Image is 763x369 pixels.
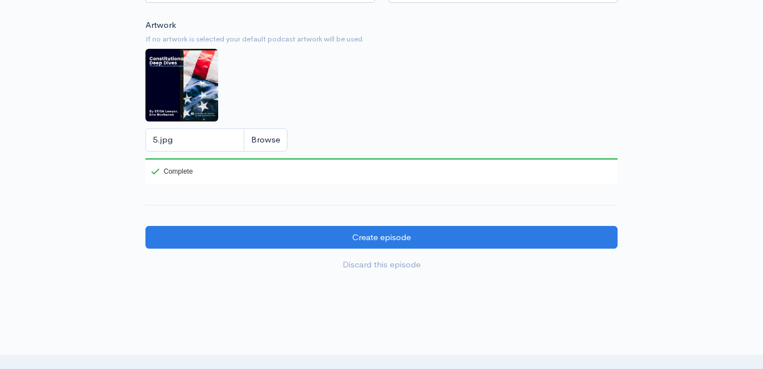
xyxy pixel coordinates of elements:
label: Artwork [145,19,176,32]
div: Complete [151,168,193,175]
a: Discard this episode [145,253,618,276]
div: 100% [145,158,618,160]
input: Create episode [145,226,618,249]
small: If no artwork is selected your default podcast artwork will be used [145,33,618,45]
div: Complete [145,158,195,184]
